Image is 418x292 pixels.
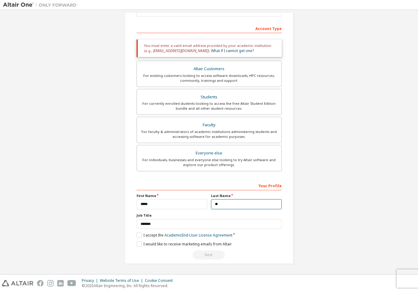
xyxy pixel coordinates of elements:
img: youtube.svg [67,280,76,286]
div: You must enter a valid email address provided by your academic institution (e.g., ). [137,40,282,57]
img: altair_logo.svg [2,280,33,286]
div: For faculty & administrators of academic institutions administering students and accessing softwa... [141,129,278,139]
span: [EMAIL_ADDRESS][DOMAIN_NAME] [153,48,208,53]
div: For currently enrolled students looking to access the free Altair Student Edition bundle and all ... [141,101,278,111]
a: What if I cannot get one? [211,48,254,53]
div: Faculty [141,121,278,129]
p: © 2025 Altair Engineering, Inc. All Rights Reserved. [82,283,176,288]
div: Altair Customers [141,65,278,73]
div: You need to provide your academic email [137,250,282,260]
div: Account Type [137,23,282,33]
img: linkedin.svg [57,280,64,286]
div: Everyone else [141,149,278,157]
div: Students [141,93,278,101]
label: Job Title [137,213,282,218]
img: instagram.svg [47,280,54,286]
label: I would like to receive marketing emails from Altair [137,241,232,247]
label: Last Name [211,193,282,198]
img: Altair One [3,2,80,8]
div: Website Terms of Use [100,278,145,283]
img: facebook.svg [37,280,43,286]
label: I accept the [137,233,232,238]
div: Privacy [82,278,100,283]
div: For existing customers looking to access software downloads, HPC resources, community, trainings ... [141,73,278,83]
div: For individuals, businesses and everyone else looking to try Altair software and explore our prod... [141,157,278,167]
div: Your Profile [137,180,282,190]
a: Academic End-User License Agreement [164,233,232,238]
label: First Name [137,193,207,198]
div: Cookie Consent [145,278,176,283]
